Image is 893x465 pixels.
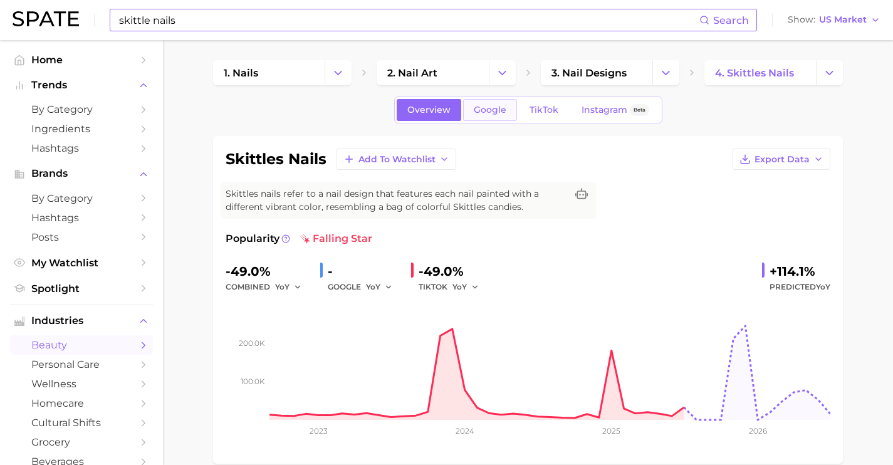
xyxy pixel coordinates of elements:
button: Change Category [325,60,352,85]
span: falling star [300,231,372,246]
button: Change Category [816,60,843,85]
span: Home [31,54,132,66]
button: Change Category [489,60,516,85]
span: Predicted [770,280,830,295]
tspan: 2024 [456,426,474,436]
div: -49.0% [419,261,488,281]
span: Brands [31,168,132,179]
span: Ingredients [31,123,132,135]
span: Spotlight [31,283,132,295]
button: Industries [10,311,153,330]
span: Posts [31,231,132,243]
a: wellness [10,374,153,394]
a: Posts [10,227,153,247]
span: Google [474,105,506,115]
div: TIKTOK [419,280,488,295]
button: Add to Watchlist [337,149,456,170]
span: Industries [31,315,132,327]
a: cultural shifts [10,413,153,432]
span: Popularity [226,231,279,246]
a: Home [10,50,153,70]
div: +114.1% [770,261,830,281]
span: YoY [275,281,290,292]
span: TikTok [530,105,558,115]
span: personal care [31,358,132,370]
span: Add to Watchlist [358,154,436,165]
a: Spotlight [10,279,153,298]
span: wellness [31,378,132,390]
span: Instagram [582,105,627,115]
button: Brands [10,164,153,183]
a: Ingredients [10,119,153,138]
button: YoY [452,280,479,295]
a: My Watchlist [10,253,153,273]
span: by Category [31,103,132,115]
div: combined [226,280,310,295]
span: Overview [407,105,451,115]
div: GOOGLE [328,280,401,295]
span: Skittles nails refer to a nail design that features each nail painted with a different vibrant co... [226,187,567,214]
a: beauty [10,335,153,355]
a: by Category [10,100,153,119]
a: 1. nails [213,60,325,85]
a: Hashtags [10,138,153,158]
span: 4. skittles nails [715,67,794,79]
span: US Market [819,16,867,23]
tspan: 2023 [310,426,328,436]
button: YoY [275,280,302,295]
span: grocery [31,436,132,448]
span: YoY [816,282,830,291]
a: 2. nail art [377,60,488,85]
span: beauty [31,339,132,351]
img: falling star [300,234,310,244]
a: 3. nail designs [541,60,652,85]
span: cultural shifts [31,417,132,429]
a: Hashtags [10,208,153,227]
h1: skittles nails [226,152,326,167]
a: 4. skittles nails [704,60,816,85]
span: YoY [452,281,467,292]
img: SPATE [13,11,79,26]
a: InstagramBeta [571,99,660,121]
span: 1. nails [224,67,258,79]
span: 2. nail art [387,67,437,79]
a: grocery [10,432,153,452]
span: Trends [31,80,132,91]
div: -49.0% [226,261,310,281]
a: personal care [10,355,153,374]
button: YoY [366,280,393,295]
div: - [328,261,401,281]
span: My Watchlist [31,257,132,269]
input: Search here for a brand, industry, or ingredient [118,9,699,31]
span: Search [713,14,749,26]
span: Hashtags [31,212,132,224]
button: Trends [10,76,153,95]
a: by Category [10,189,153,208]
button: Change Category [652,60,679,85]
tspan: 2026 [749,426,767,436]
span: Beta [634,105,645,115]
button: ShowUS Market [785,12,884,28]
span: homecare [31,397,132,409]
span: YoY [366,281,380,292]
tspan: 2025 [602,426,620,436]
a: TikTok [519,99,569,121]
button: Export Data [733,149,830,170]
span: Hashtags [31,142,132,154]
span: 3. nail designs [551,67,627,79]
span: Show [788,16,815,23]
span: Export Data [755,154,810,165]
a: homecare [10,394,153,413]
a: Overview [397,99,461,121]
span: by Category [31,192,132,204]
a: Google [463,99,517,121]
